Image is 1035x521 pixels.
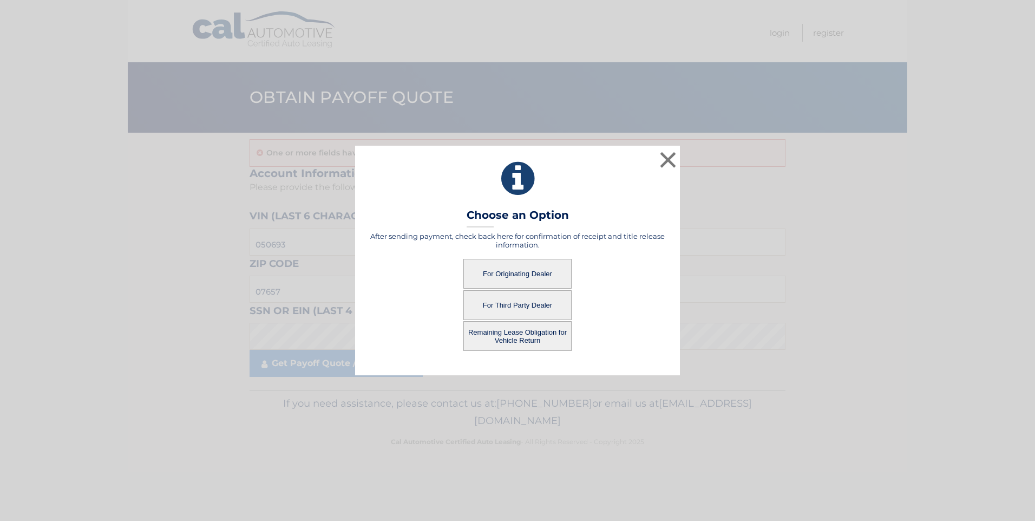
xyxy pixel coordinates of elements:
button: Remaining Lease Obligation for Vehicle Return [463,321,572,351]
button: × [657,149,679,171]
button: For Third Party Dealer [463,290,572,320]
button: For Originating Dealer [463,259,572,289]
h5: After sending payment, check back here for confirmation of receipt and title release information. [369,232,666,249]
h3: Choose an Option [467,209,569,227]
